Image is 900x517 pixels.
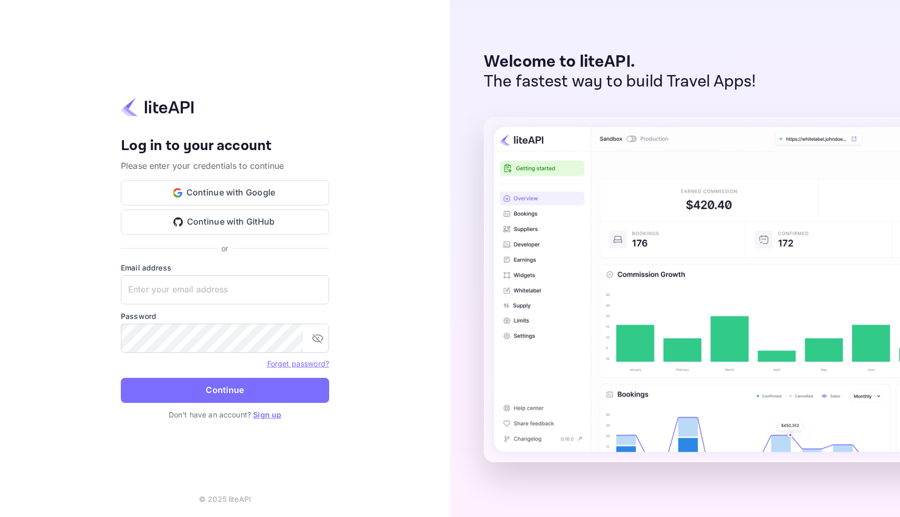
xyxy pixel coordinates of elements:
[221,243,228,254] p: or
[121,159,329,172] p: Please enter your credentials to continue
[121,180,329,205] button: Continue with Google
[253,410,281,419] a: Sign up
[121,137,329,155] h4: Log in to your account
[121,97,194,117] img: liteapi
[267,358,329,368] a: Forget password?
[121,262,329,273] label: Email address
[199,494,251,504] p: © 2025 liteAPI
[484,52,756,72] p: Welcome to liteAPI.
[484,72,756,92] p: The fastest way to build Travel Apps!
[121,378,329,403] button: Continue
[267,359,329,368] a: Forget password?
[121,409,329,420] p: Don't have an account?
[307,328,328,349] button: toggle password visibility
[121,311,329,322] label: Password
[121,210,329,235] button: Continue with GitHub
[121,275,329,304] input: Enter your email address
